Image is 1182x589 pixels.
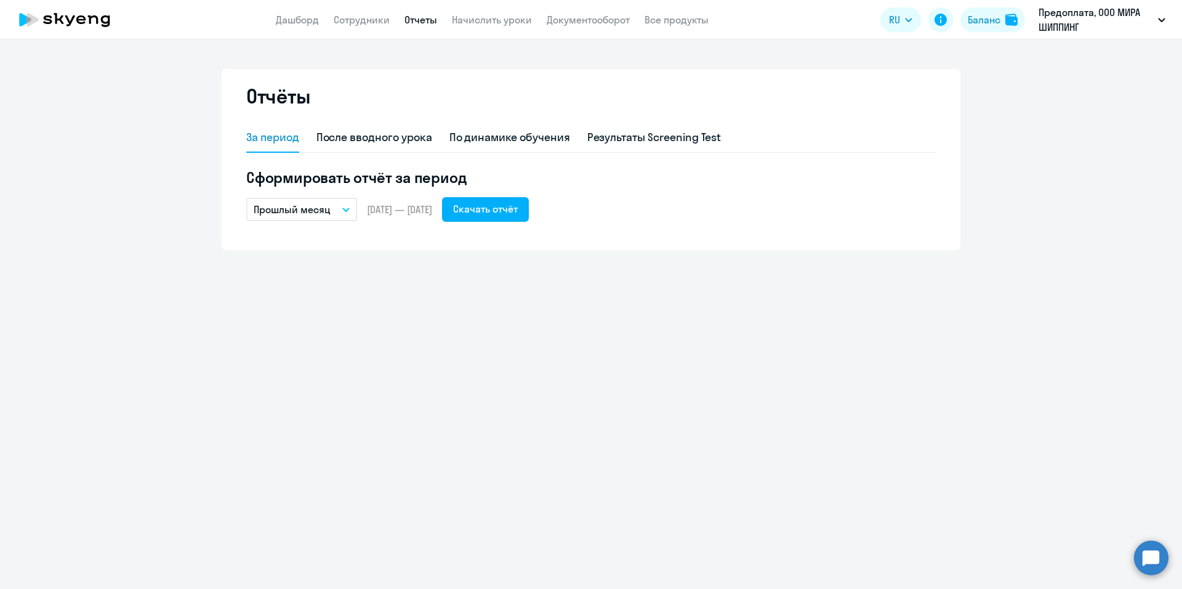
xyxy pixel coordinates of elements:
a: Дашборд [276,14,319,26]
button: Балансbalance [960,7,1025,32]
p: Предоплата, ООО МИРА ШИППИНГ [1039,5,1153,35]
div: После вводного урока [316,129,432,145]
a: Документооборот [547,14,630,26]
div: Результаты Screening Test [587,129,722,145]
button: Скачать отчёт [442,197,529,222]
button: RU [880,7,921,32]
div: Скачать отчёт [453,201,518,216]
span: [DATE] — [DATE] [367,203,432,216]
a: Все продукты [645,14,709,26]
a: Начислить уроки [452,14,532,26]
img: balance [1005,14,1018,26]
div: По динамике обучения [449,129,570,145]
div: Баланс [968,12,1000,27]
h5: Сформировать отчёт за период [246,168,936,187]
h2: Отчёты [246,84,310,108]
button: Предоплата, ООО МИРА ШИППИНГ [1032,5,1172,35]
span: RU [889,12,900,27]
button: Прошлый месяц [246,198,357,221]
a: Сотрудники [334,14,390,26]
a: Отчеты [404,14,437,26]
p: Прошлый месяц [254,202,331,217]
div: За период [246,129,299,145]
